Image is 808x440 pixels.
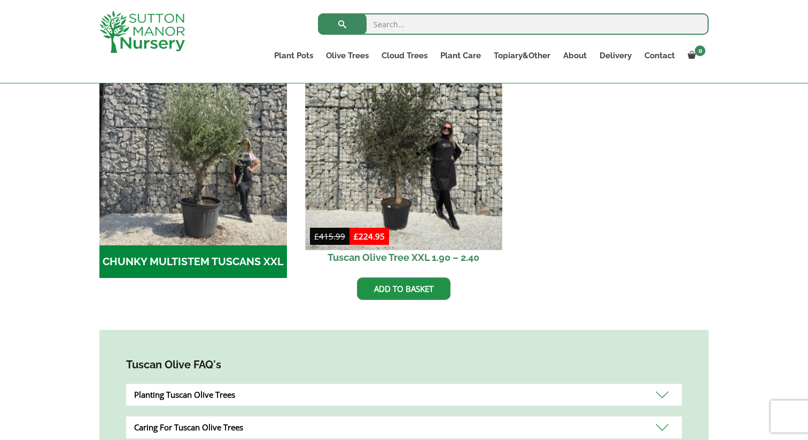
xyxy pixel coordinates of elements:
[126,384,682,406] div: Planting Tuscan Olive Trees
[314,231,319,242] span: £
[126,357,682,373] h4: Tuscan Olive FAQ's
[99,11,185,53] img: logo
[354,231,359,242] span: £
[557,48,593,63] a: About
[268,48,320,63] a: Plant Pots
[310,58,498,269] a: Sale! Tuscan Olive Tree XXL 1.90 – 2.40
[305,53,502,250] img: Tuscan Olive Tree XXL 1.90 - 2.40
[695,45,705,56] span: 0
[314,231,345,242] bdi: 415.99
[310,245,498,269] h2: Tuscan Olive Tree XXL 1.90 – 2.40
[99,58,287,278] a: Visit product category CHUNKY MULTISTEM TUSCANS XXL
[434,48,487,63] a: Plant Care
[99,245,287,279] h2: CHUNKY MULTISTEM TUSCANS XXL
[681,48,709,63] a: 0
[487,48,557,63] a: Topiary&Other
[375,48,434,63] a: Cloud Trees
[354,231,385,242] bdi: 224.95
[318,13,709,35] input: Search...
[357,277,450,300] a: Add to basket: “Tuscan Olive Tree XXL 1.90 - 2.40”
[320,48,375,63] a: Olive Trees
[638,48,681,63] a: Contact
[126,416,682,438] div: Caring For Tuscan Olive Trees
[99,58,287,245] img: CHUNKY MULTISTEM TUSCANS XXL
[593,48,638,63] a: Delivery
